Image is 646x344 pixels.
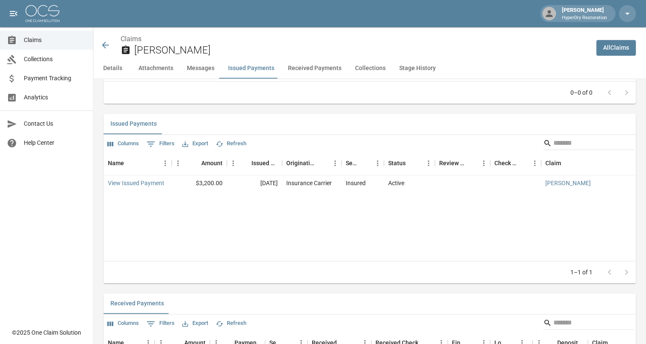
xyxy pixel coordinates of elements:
[528,157,541,169] button: Menu
[24,55,86,64] span: Collections
[104,114,636,134] div: related-list tabs
[341,151,384,175] div: Sent To
[201,151,223,175] div: Amount
[543,136,634,152] div: Search
[108,151,124,175] div: Name
[359,157,371,169] button: Sort
[104,114,164,134] button: Issued Payments
[24,74,86,83] span: Payment Tracking
[384,151,435,175] div: Status
[105,137,141,150] button: Select columns
[24,119,86,128] span: Contact Us
[180,317,210,330] button: Export
[317,157,329,169] button: Sort
[559,6,610,21] div: [PERSON_NAME]
[108,179,164,187] a: View Issued Payment
[172,151,227,175] div: Amount
[596,40,636,56] a: AllClaims
[24,138,86,147] span: Help Center
[172,175,227,192] div: $3,200.00
[392,58,443,79] button: Stage History
[227,151,282,175] div: Issued Date
[24,93,86,102] span: Analytics
[221,58,281,79] button: Issued Payments
[286,179,332,187] div: Insurance Carrier
[93,58,132,79] button: Details
[561,157,573,169] button: Sort
[371,157,384,169] button: Menu
[286,151,317,175] div: Originating From
[562,14,607,22] p: HyperDry Restoration
[494,151,516,175] div: Check Number
[121,35,141,43] a: Claims
[516,157,528,169] button: Sort
[132,58,180,79] button: Attachments
[281,58,348,79] button: Received Payments
[422,157,435,169] button: Menu
[545,179,591,187] a: [PERSON_NAME]
[477,157,490,169] button: Menu
[93,58,646,79] div: anchor tabs
[12,328,81,337] div: © 2025 One Claim Solution
[570,268,592,276] p: 1–1 of 1
[24,36,86,45] span: Claims
[465,157,477,169] button: Sort
[214,137,248,150] button: Refresh
[490,151,541,175] div: Check Number
[543,316,634,331] div: Search
[25,5,59,22] img: ocs-logo-white-transparent.png
[346,151,359,175] div: Sent To
[282,151,341,175] div: Originating From
[159,157,172,169] button: Menu
[406,157,418,169] button: Sort
[388,179,404,187] div: Active
[189,157,201,169] button: Sort
[346,179,366,187] div: Insured
[144,137,177,151] button: Show filters
[439,151,465,175] div: Review Status
[104,293,636,314] div: related-list tabs
[104,293,171,314] button: Received Payments
[570,88,592,97] p: 0–0 of 0
[5,5,22,22] button: open drawer
[545,151,561,175] div: Claim
[134,44,590,56] h2: [PERSON_NAME]
[104,151,172,175] div: Name
[180,58,221,79] button: Messages
[388,151,406,175] div: Status
[251,151,278,175] div: Issued Date
[348,58,392,79] button: Collections
[124,157,136,169] button: Sort
[329,157,341,169] button: Menu
[435,151,490,175] div: Review Status
[214,317,248,330] button: Refresh
[227,175,282,192] div: [DATE]
[180,137,210,150] button: Export
[172,157,184,169] button: Menu
[240,157,251,169] button: Sort
[227,157,240,169] button: Menu
[144,317,177,330] button: Show filters
[105,317,141,330] button: Select columns
[121,34,590,44] nav: breadcrumb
